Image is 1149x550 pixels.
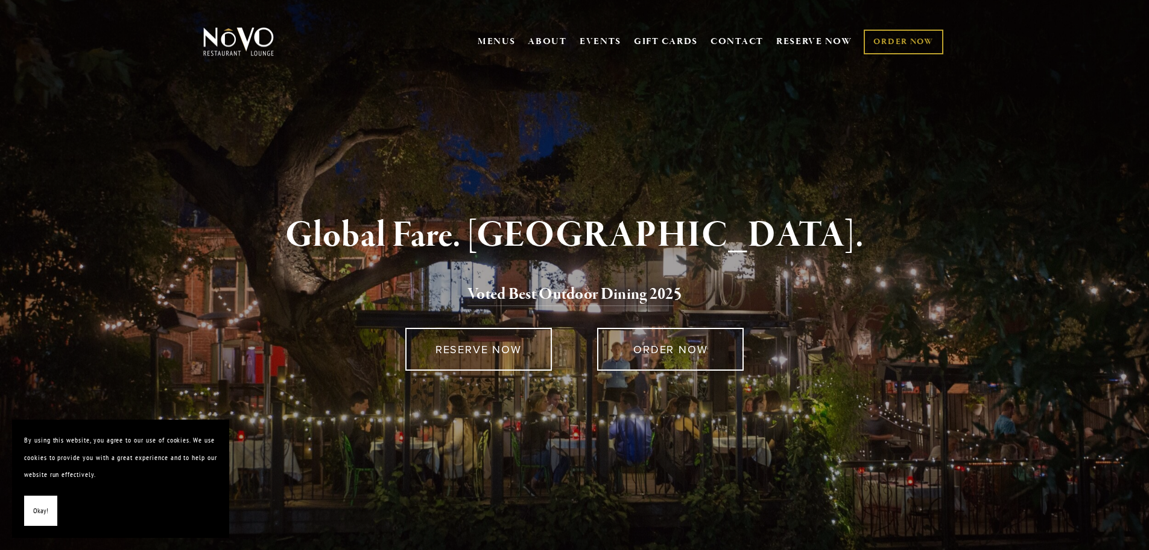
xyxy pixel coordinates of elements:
[12,420,229,538] section: Cookie banner
[285,213,864,258] strong: Global Fare. [GEOGRAPHIC_DATA].
[776,30,852,53] a: RESERVE NOW
[223,282,926,307] h2: 5
[528,36,567,48] a: ABOUT
[864,30,943,54] a: ORDER NOW
[405,328,552,371] a: RESERVE NOW
[478,36,516,48] a: MENUS
[467,284,674,307] a: Voted Best Outdoor Dining 202
[634,30,698,53] a: GIFT CARDS
[24,496,57,526] button: Okay!
[597,328,744,371] a: ORDER NOW
[24,432,217,484] p: By using this website, you agree to our use of cookies. We use cookies to provide you with a grea...
[33,502,48,520] span: Okay!
[711,30,764,53] a: CONTACT
[580,36,621,48] a: EVENTS
[201,27,276,57] img: Novo Restaurant &amp; Lounge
